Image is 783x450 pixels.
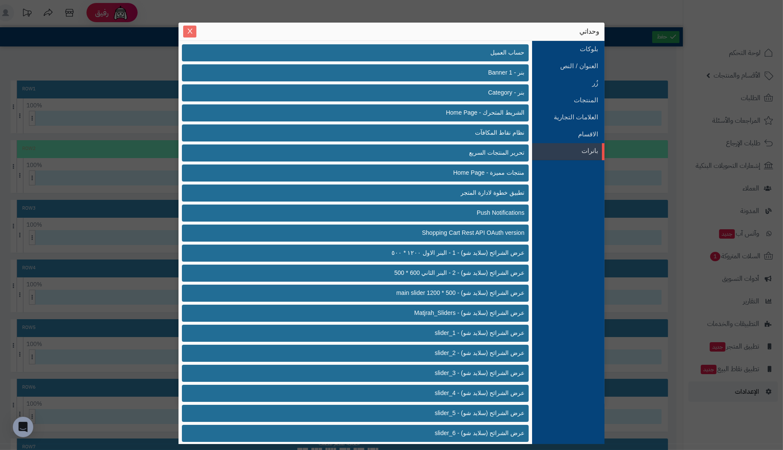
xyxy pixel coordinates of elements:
[435,349,524,358] span: عرض الشرائح (سلايد شو) - slider_2
[446,108,524,117] span: الشريط المتحرك - Home Page
[435,369,524,378] span: عرض الشرائح (سلايد شو) - slider_3
[212,145,529,161] a: تحرير المنتجات السريع
[212,305,529,321] a: عرض الشرائح (سلايد شو) - Matjrah_Sliders
[212,205,529,221] a: Push Notifications
[475,128,524,137] span: نظام نقاط المكافآت
[551,75,598,92] a: زُر
[435,329,524,337] span: عرض الشرائح (سلايد شو) - slider_1
[212,105,529,121] a: الشريط المتحرك - Home Page
[453,168,524,177] span: منتجات مميزة - Home Page
[212,245,529,261] a: عرض الشرائح (سلايد شو) - 1 - البنر الاول ١٢٠٠ * ٥٠٠
[212,85,529,101] a: بنر - Category
[469,148,524,157] span: تحرير المنتجات السريع
[212,325,529,341] a: عرض الشرائح (سلايد شو) - slider_1
[212,405,529,421] a: عرض الشرائح (سلايد شو) - slider_5
[551,92,598,109] a: المنتجات
[551,142,598,159] a: بانرات
[212,125,529,141] a: نظام نقاط المكافآت
[435,409,524,418] span: عرض الشرائح (سلايد شو) - slider_5
[551,109,598,126] a: العلامات التجارية
[212,385,529,401] a: عرض الشرائح (سلايد شو) - slider_4
[396,288,524,297] span: عرض الشرائح (سلايد شو) - main slider 1200 * 500
[488,88,524,97] span: بنر - Category
[461,188,524,197] span: تطبيق خطوة لادارة المتجر
[435,429,524,438] span: عرض الشرائح (سلايد شو) - slider_6
[488,68,524,77] span: بنر - Banner 1
[212,365,529,381] a: عرض الشرائح (سلايد شو) - slider_3
[490,48,524,57] span: حساب العميل
[212,45,529,61] a: حساب العميل
[212,165,529,181] a: منتجات مميزة - Home Page
[212,285,529,301] a: عرض الشرائح (سلايد شو) - main slider 1200 * 500
[435,389,524,398] span: عرض الشرائح (سلايد شو) - slider_4
[551,126,598,143] a: الاقسام
[212,225,529,241] a: Shopping Cart Rest API OAuth version
[414,309,524,317] span: عرض الشرائح (سلايد شو) - Matjrah_Sliders
[391,248,524,257] span: عرض الشرائح (سلايد شو) - 1 - البنر الاول ١٢٠٠ * ٥٠٠
[422,228,524,237] span: Shopping Cart Rest API OAuth version
[212,65,529,81] a: بنر - Banner 1
[212,425,529,441] a: عرض الشرائح (سلايد شو) - slider_6
[551,58,598,75] a: العنوان / النص
[551,40,598,58] a: بلوكات
[184,27,599,36] div: وحداتي
[212,345,529,361] a: عرض الشرائح (سلايد شو) - slider_2
[394,268,524,277] span: عرض الشرائح (سلايد شو) - 2 - البنر الثاني 600 * 500
[477,208,524,217] span: Push Notifications
[183,26,196,37] button: Close
[13,417,33,437] div: Open Intercom Messenger
[212,185,529,201] a: تطبيق خطوة لادارة المتجر
[212,265,529,281] a: عرض الشرائح (سلايد شو) - 2 - البنر الثاني 600 * 500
